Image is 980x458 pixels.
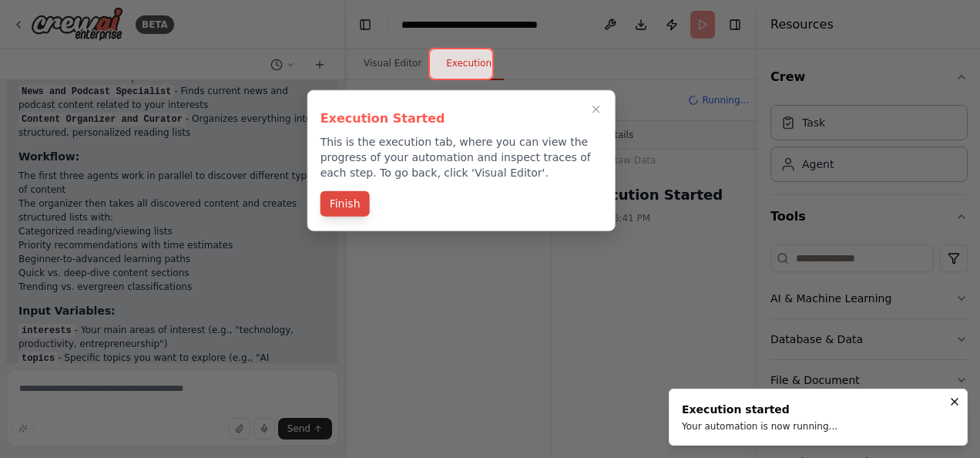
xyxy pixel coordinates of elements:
[682,420,837,433] div: Your automation is now running...
[321,191,370,217] button: Finish
[587,100,606,119] button: Close walkthrough
[682,402,837,417] div: Execution started
[354,14,376,35] button: Hide left sidebar
[321,109,602,128] h3: Execution Started
[321,134,602,180] p: This is the execution tab, where you can view the progress of your automation and inspect traces ...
